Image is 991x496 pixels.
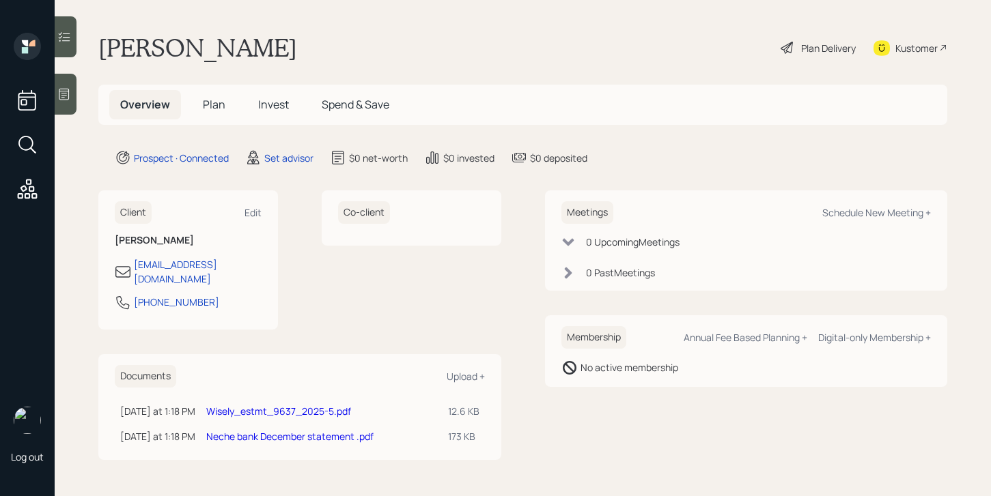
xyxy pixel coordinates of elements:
a: Neche bank December statement .pdf [206,430,374,443]
div: [EMAIL_ADDRESS][DOMAIN_NAME] [134,257,262,286]
span: Plan [203,97,225,112]
div: Kustomer [895,41,938,55]
div: [DATE] at 1:18 PM [120,429,195,443]
div: $0 invested [443,151,494,165]
div: Set advisor [264,151,313,165]
img: retirable_logo.png [14,407,41,434]
div: Edit [245,206,262,219]
div: 0 Past Meeting s [586,265,655,280]
div: Upload + [447,370,485,383]
h6: Membership [561,326,626,349]
div: Plan Delivery [801,41,856,55]
div: Annual Fee Based Planning + [684,331,807,344]
span: Spend & Save [322,97,389,112]
div: $0 net-worth [349,151,408,165]
span: Overview [120,97,170,112]
div: 0 Upcoming Meeting s [586,235,680,249]
div: [DATE] at 1:18 PM [120,404,195,418]
div: $0 deposited [530,151,587,165]
a: Wisely_estmt_9637_2025-5.pdf [206,405,351,418]
div: Schedule New Meeting + [822,206,931,219]
h6: Meetings [561,201,613,224]
h6: Documents [115,365,176,388]
div: 173 KB [448,429,479,443]
div: [PHONE_NUMBER] [134,295,219,309]
h1: [PERSON_NAME] [98,33,297,63]
div: Digital-only Membership + [818,331,931,344]
span: Invest [258,97,289,112]
div: Prospect · Connected [134,151,229,165]
div: No active membership [581,360,678,375]
h6: Co-client [338,201,390,224]
h6: Client [115,201,152,224]
div: 12.6 KB [448,404,479,418]
div: Log out [11,450,44,463]
h6: [PERSON_NAME] [115,235,262,246]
